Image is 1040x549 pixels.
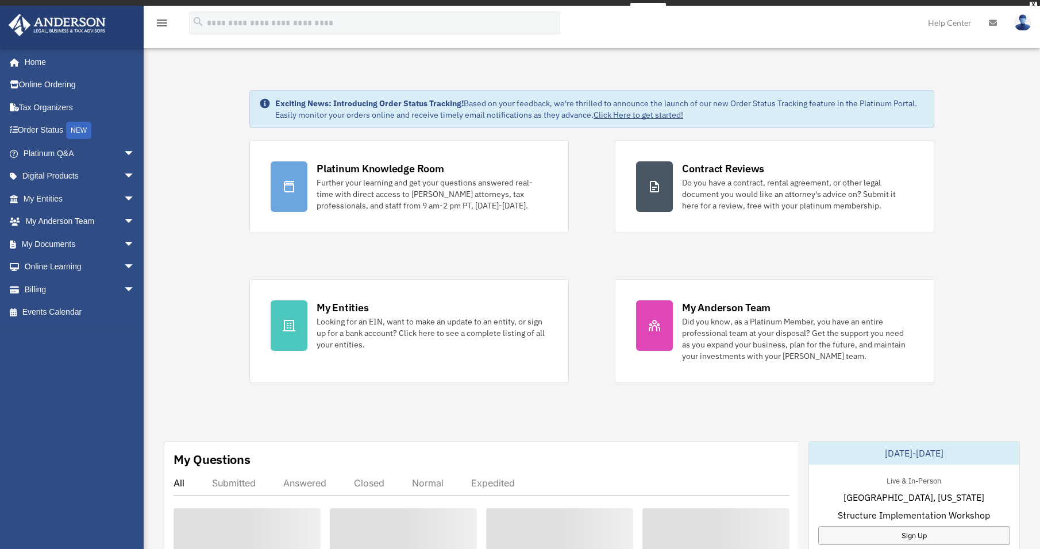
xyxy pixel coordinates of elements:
[412,477,444,489] div: Normal
[317,177,548,211] div: Further your learning and get your questions answered real-time with direct access to [PERSON_NAM...
[275,98,464,109] strong: Exciting News: Introducing Order Status Tracking!
[8,74,152,96] a: Online Ordering
[317,161,444,176] div: Platinum Knowledge Room
[8,256,152,279] a: Online Learningarrow_drop_down
[8,210,152,233] a: My Anderson Teamarrow_drop_down
[212,477,256,489] div: Submitted
[8,301,152,324] a: Events Calendar
[155,20,169,30] a: menu
[615,140,934,233] a: Contract Reviews Do you have a contract, rental agreement, or other legal document you would like...
[1030,2,1037,9] div: close
[8,51,147,74] a: Home
[354,477,384,489] div: Closed
[877,474,950,486] div: Live & In-Person
[8,187,152,210] a: My Entitiesarrow_drop_down
[8,165,152,188] a: Digital Productsarrow_drop_down
[809,442,1020,465] div: [DATE]-[DATE]
[317,300,368,315] div: My Entities
[283,477,326,489] div: Answered
[5,14,109,36] img: Anderson Advisors Platinum Portal
[8,142,152,165] a: Platinum Q&Aarrow_drop_down
[317,316,548,350] div: Looking for an EIN, want to make an update to an entity, or sign up for a bank account? Click her...
[155,16,169,30] i: menu
[630,3,666,17] a: survey
[124,165,147,188] span: arrow_drop_down
[682,300,771,315] div: My Anderson Team
[374,3,625,17] div: Get a chance to win 6 months of Platinum for free just by filling out this
[124,210,147,234] span: arrow_drop_down
[1014,14,1031,31] img: User Pic
[174,477,184,489] div: All
[682,316,913,362] div: Did you know, as a Platinum Member, you have an entire professional team at your disposal? Get th...
[838,508,990,522] span: Structure Implementation Workshop
[8,233,152,256] a: My Documentsarrow_drop_down
[124,142,147,165] span: arrow_drop_down
[682,177,913,211] div: Do you have a contract, rental agreement, or other legal document you would like an attorney's ad...
[124,187,147,211] span: arrow_drop_down
[843,490,984,504] span: [GEOGRAPHIC_DATA], [US_STATE]
[471,477,515,489] div: Expedited
[174,451,251,468] div: My Questions
[615,279,934,383] a: My Anderson Team Did you know, as a Platinum Member, you have an entire professional team at your...
[124,233,147,256] span: arrow_drop_down
[249,140,569,233] a: Platinum Knowledge Room Further your learning and get your questions answered real-time with dire...
[594,110,683,120] a: Click Here to get started!
[66,122,91,139] div: NEW
[8,96,152,119] a: Tax Organizers
[124,256,147,279] span: arrow_drop_down
[275,98,925,121] div: Based on your feedback, we're thrilled to announce the launch of our new Order Status Tracking fe...
[682,161,764,176] div: Contract Reviews
[192,16,205,28] i: search
[8,119,152,142] a: Order StatusNEW
[818,526,1011,545] a: Sign Up
[124,278,147,301] span: arrow_drop_down
[249,279,569,383] a: My Entities Looking for an EIN, want to make an update to an entity, or sign up for a bank accoun...
[8,278,152,301] a: Billingarrow_drop_down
